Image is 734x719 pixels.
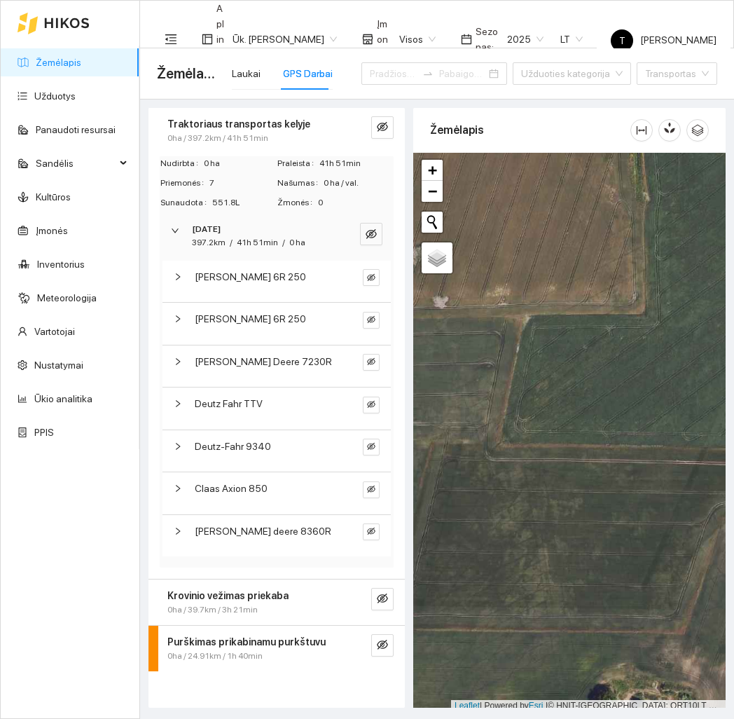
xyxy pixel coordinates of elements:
[324,177,393,190] span: 0 ha / val.
[167,590,289,601] strong: Krovinio vežimas priekaba
[367,315,375,325] span: eye-invisible
[195,523,331,539] span: [PERSON_NAME] deere 8360R
[428,182,437,200] span: −
[36,191,71,203] a: Kultūros
[34,359,83,371] a: Nustatymai
[422,212,443,233] button: Initiate a new search
[174,315,182,323] span: right
[195,354,332,369] span: [PERSON_NAME] Deere 7230R
[34,393,92,404] a: Ūkio analitika
[174,484,182,493] span: right
[167,118,310,130] strong: Traktoriaus transportas kelyje
[367,400,375,410] span: eye-invisible
[36,225,68,236] a: Įmonės
[377,593,388,606] span: eye-invisible
[34,326,75,337] a: Vartotojai
[216,1,224,78] span: Aplinka :
[277,157,319,170] span: Praleista
[148,108,405,153] div: Traktoriaus transportas kelyje0ha / 397.2km / 41h 51mineye-invisible
[167,636,326,648] strong: Purškimas prikabinamu purkštuvu
[34,90,76,102] a: Užduotys
[282,238,285,247] span: /
[232,66,261,81] div: Laukai
[461,34,472,45] span: calendar
[162,345,391,387] div: [PERSON_NAME] Deere 7230Reye-invisible
[507,29,543,50] span: 2025
[37,259,85,270] a: Inventorius
[34,427,54,438] a: PPIS
[162,388,391,429] div: Deutz Fahr TTVeye-invisible
[195,439,271,454] span: Deutz-Fahr 9340
[162,472,391,514] div: Claas Axion 850eye-invisible
[212,196,276,210] span: 551.8L
[160,214,394,258] div: [DATE]397.2km/41h 51min/0 haeye-invisible
[174,399,182,408] span: right
[171,226,179,235] span: right
[167,603,258,617] span: 0ha / 39.7km / 3h 21min
[422,242,452,273] a: Layers
[237,238,278,247] span: 41h 51min
[362,34,373,45] span: shop
[367,357,375,367] span: eye-invisible
[233,29,337,50] span: Ūk. Sigitas Krivickas
[367,273,375,283] span: eye-invisible
[371,116,394,139] button: eye-invisible
[174,527,182,535] span: right
[37,292,97,303] a: Meteorologija
[192,238,226,247] span: 397.2km
[451,700,726,712] div: | Powered by © HNIT-[GEOGRAPHIC_DATA]; ORT10LT ©, Nacionalinė žemės tarnyba prie AM, [DATE]-[DATE]
[422,160,443,181] a: Zoom in
[192,224,221,234] strong: [DATE]
[560,29,583,50] span: LT
[363,523,380,540] button: eye-invisible
[371,634,394,657] button: eye-invisible
[162,303,391,344] div: [PERSON_NAME] 6R 250eye-invisible
[277,196,318,210] span: Žmonės
[363,312,380,329] button: eye-invisible
[195,311,306,327] span: [PERSON_NAME] 6R 250
[157,25,185,53] button: menu-fold
[439,66,486,81] input: Pabaigos data
[619,29,625,52] span: T
[148,580,405,625] div: Krovinio vežimas priekaba0ha / 39.7km / 3h 21mineye-invisible
[630,119,653,142] button: column-width
[148,626,405,671] div: Purškimas prikabinamu purkštuvu0ha / 24.91km / 1h 40mineye-invisible
[204,157,276,170] span: 0 ha
[195,396,263,411] span: Deutz Fahr TTV
[209,177,276,190] span: 7
[422,68,434,79] span: to
[283,66,333,81] div: GPS Darbai
[157,62,215,85] span: Žemėlapis
[363,354,380,371] button: eye-invisible
[363,269,380,286] button: eye-invisible
[195,481,268,496] span: Claas Axion 850
[277,177,324,190] span: Našumas
[611,34,716,46] span: [PERSON_NAME]
[195,269,306,285] span: [PERSON_NAME] 6R 250
[230,238,233,247] span: /
[160,177,209,190] span: Priemonės
[160,157,204,170] span: Nudirbta
[36,124,116,135] a: Panaudoti resursai
[318,196,393,210] span: 0
[363,439,380,456] button: eye-invisible
[377,16,391,62] span: Įmonė :
[162,430,391,472] div: Deutz-Fahr 9340eye-invisible
[174,442,182,451] span: right
[319,157,393,170] span: 41h 51min
[631,125,652,136] span: column-width
[428,161,437,179] span: +
[36,149,116,177] span: Sandėlis
[377,121,388,135] span: eye-invisible
[202,34,213,45] span: layout
[174,273,182,281] span: right
[289,238,305,247] span: 0 ha
[455,701,480,711] a: Leaflet
[366,228,377,242] span: eye-invisible
[174,357,182,366] span: right
[422,181,443,202] a: Zoom out
[363,481,380,498] button: eye-invisible
[367,527,375,537] span: eye-invisible
[367,485,375,495] span: eye-invisible
[162,261,391,302] div: [PERSON_NAME] 6R 250eye-invisible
